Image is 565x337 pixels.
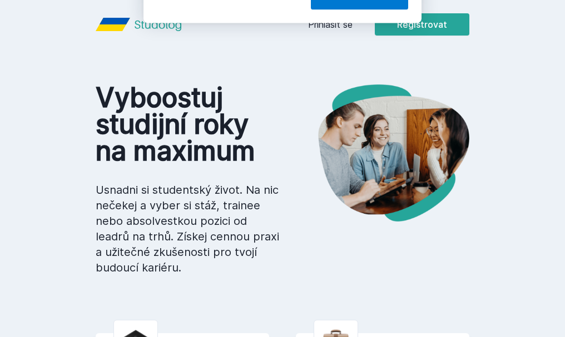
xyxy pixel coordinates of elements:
button: Jasně, jsem pro [311,58,408,85]
div: [PERSON_NAME] dostávat tipy ohledně studia, nových testů, hodnocení učitelů a předmětů? [201,13,408,39]
img: notification icon [157,13,201,58]
h1: Vyboostuj studijní roky na maximum [96,84,282,164]
p: Usnadni si studentský život. Na nic nečekej a vyber si stáž, trainee nebo absolvestkou pozici od ... [96,182,282,275]
button: Ne [265,58,305,85]
img: hero.png [282,84,469,222]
